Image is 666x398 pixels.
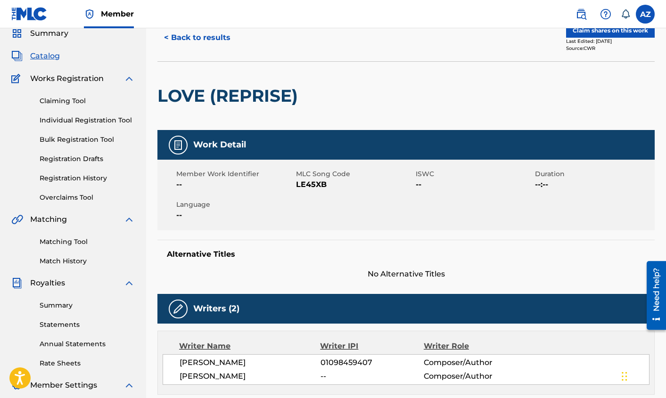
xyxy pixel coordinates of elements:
[424,371,518,382] span: Composer/Author
[535,169,652,179] span: Duration
[40,135,135,145] a: Bulk Registration Tool
[180,371,321,382] span: [PERSON_NAME]
[40,301,135,310] a: Summary
[321,371,424,382] span: --
[535,179,652,190] span: --:--
[40,339,135,349] a: Annual Statements
[566,24,655,38] button: Claim shares on this work
[11,380,23,391] img: Member Settings
[173,139,184,151] img: Work Detail
[173,303,184,315] img: Writers
[11,28,23,39] img: Summary
[636,5,655,24] div: User Menu
[320,341,424,352] div: Writer IPI
[193,139,246,150] h5: Work Detail
[30,214,67,225] span: Matching
[123,214,135,225] img: expand
[596,5,615,24] div: Help
[40,320,135,330] a: Statements
[123,73,135,84] img: expand
[167,250,645,259] h5: Alternative Titles
[11,7,48,21] img: MLC Logo
[40,256,135,266] a: Match History
[84,8,95,20] img: Top Rightsholder
[123,277,135,289] img: expand
[40,154,135,164] a: Registration Drafts
[30,50,60,62] span: Catalog
[176,169,294,179] span: Member Work Identifier
[11,214,23,225] img: Matching
[179,341,320,352] div: Writer Name
[11,28,68,39] a: SummarySummary
[424,357,518,368] span: Composer/Author
[176,179,294,190] span: --
[424,341,518,352] div: Writer Role
[566,45,655,52] div: Source: CWR
[193,303,239,314] h5: Writers (2)
[576,8,587,20] img: search
[619,353,666,398] iframe: Chat Widget
[176,200,294,210] span: Language
[416,169,533,179] span: ISWC
[40,96,135,106] a: Claiming Tool
[321,357,424,368] span: 01098459407
[157,26,237,49] button: < Back to results
[40,193,135,203] a: Overclaims Tool
[11,277,23,289] img: Royalties
[101,8,134,19] span: Member
[123,380,135,391] img: expand
[30,277,65,289] span: Royalties
[40,173,135,183] a: Registration History
[600,8,611,20] img: help
[621,9,630,19] div: Notifications
[622,362,627,390] div: Drag
[30,73,104,84] span: Works Registration
[296,169,413,179] span: MLC Song Code
[11,50,23,62] img: Catalog
[180,357,321,368] span: [PERSON_NAME]
[566,38,655,45] div: Last Edited: [DATE]
[11,50,60,62] a: CatalogCatalog
[30,28,68,39] span: Summary
[572,5,591,24] a: Public Search
[640,258,666,333] iframe: Resource Center
[11,73,24,84] img: Works Registration
[176,210,294,221] span: --
[296,179,413,190] span: LE45XB
[40,237,135,247] a: Matching Tool
[157,268,655,280] span: No Alternative Titles
[416,179,533,190] span: --
[40,358,135,368] a: Rate Sheets
[157,85,303,106] h2: LOVE (REPRISE)
[30,380,97,391] span: Member Settings
[40,115,135,125] a: Individual Registration Tool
